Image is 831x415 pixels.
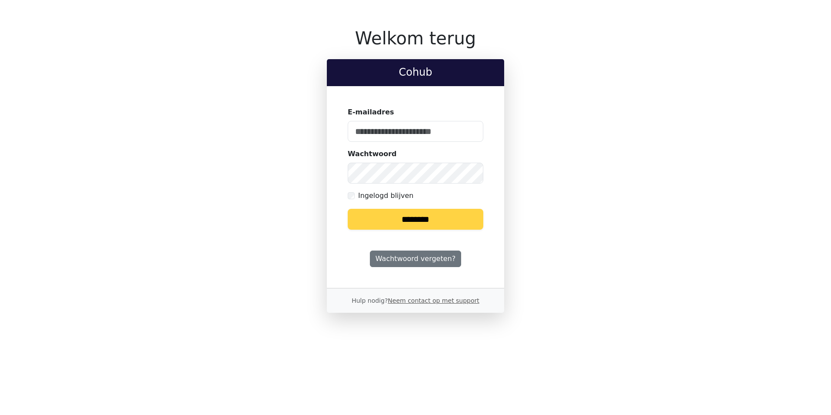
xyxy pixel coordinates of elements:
[358,191,413,201] label: Ingelogd blijven
[388,297,479,304] a: Neem contact op met support
[352,297,479,304] small: Hulp nodig?
[327,28,504,49] h1: Welkom terug
[370,251,461,267] a: Wachtwoord vergeten?
[334,66,497,79] h2: Cohub
[348,149,397,159] label: Wachtwoord
[348,107,394,117] label: E-mailadres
